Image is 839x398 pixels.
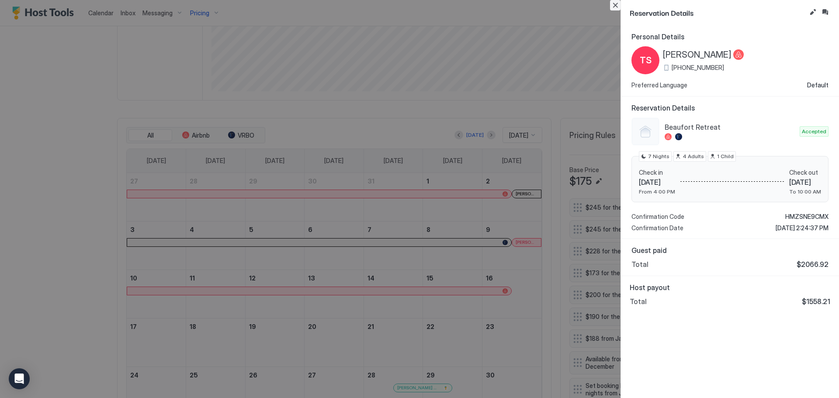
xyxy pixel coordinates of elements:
[807,81,829,89] span: Default
[631,213,684,221] span: Confirmation Code
[789,169,821,177] span: Check out
[631,32,829,41] span: Personal Details
[631,104,829,112] span: Reservation Details
[789,188,821,195] span: To 10:00 AM
[648,152,669,160] span: 7 Nights
[802,297,830,306] span: $1558.21
[639,178,675,187] span: [DATE]
[785,213,829,221] span: HMZSNE9CMX
[630,283,830,292] span: Host payout
[663,49,732,60] span: [PERSON_NAME]
[640,54,652,67] span: TS
[631,246,829,255] span: Guest paid
[683,152,704,160] span: 4 Adults
[630,297,647,306] span: Total
[802,128,826,135] span: Accepted
[639,169,675,177] span: Check in
[717,152,734,160] span: 1 Child
[631,224,683,232] span: Confirmation Date
[631,81,687,89] span: Preferred Language
[776,224,829,232] span: [DATE] 2:24:37 PM
[630,7,806,18] span: Reservation Details
[789,178,821,187] span: [DATE]
[820,7,830,17] button: Inbox
[672,64,724,72] span: [PHONE_NUMBER]
[808,7,818,17] button: Edit reservation
[665,123,796,132] span: Beaufort Retreat
[631,260,648,269] span: Total
[9,368,30,389] div: Open Intercom Messenger
[797,260,829,269] span: $2066.92
[639,188,675,195] span: From 4:00 PM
